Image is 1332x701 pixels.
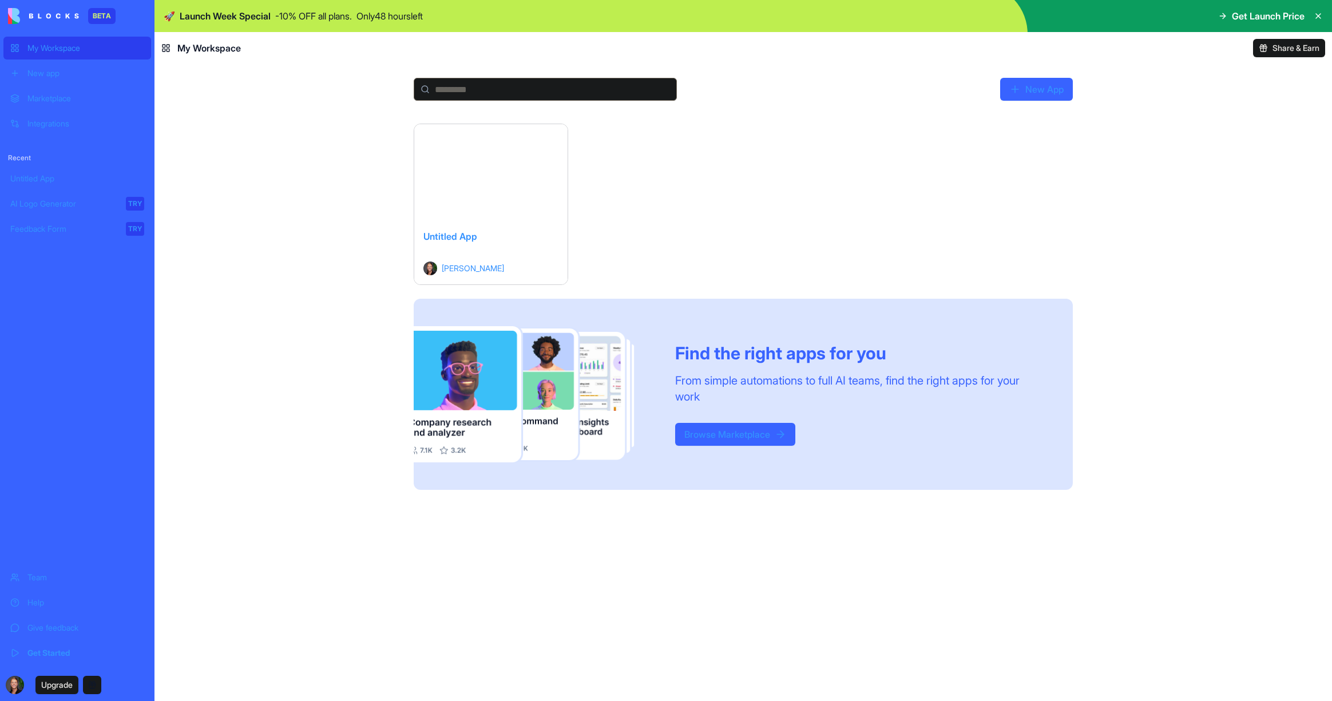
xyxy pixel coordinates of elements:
div: New app [27,68,144,79]
div: Give feedback [27,622,144,633]
div: Untitled App [10,173,144,184]
a: Give feedback [3,616,151,639]
div: Help [27,597,144,608]
button: Upgrade [35,676,78,694]
div: BETA [88,8,116,24]
span: [PERSON_NAME] [442,262,504,274]
button: Share & Earn [1253,39,1325,57]
div: Team [27,572,144,583]
div: Get Started [27,647,144,659]
span: 🚀 [164,9,175,23]
a: Untitled App [3,167,151,190]
a: AI Logo GeneratorTRY [3,192,151,215]
span: Get Launch Price [1232,9,1305,23]
a: Team [3,566,151,589]
img: Avatar [423,262,437,275]
div: Find the right apps for you [675,343,1045,363]
div: TRY [126,222,144,236]
a: My Workspace [3,37,151,60]
a: Integrations [3,112,151,135]
div: Feedback Form [10,223,118,235]
img: logo [8,8,79,24]
span: My Workspace [177,41,241,55]
div: From simple automations to full AI teams, find the right apps for your work [675,373,1045,405]
a: Help [3,591,151,614]
span: Share & Earn [1272,42,1319,54]
img: ACg8ocINz3uXhxThMS94njGBGtXAQBMZdgsPc_KCzi-_C6yKxkUU3spZ=s96-c [6,676,24,694]
div: TRY [126,197,144,211]
a: Get Started [3,641,151,664]
span: Untitled App [423,231,477,242]
a: BETA [8,8,116,24]
a: Marketplace [3,87,151,110]
a: Browse Marketplace [675,423,795,446]
a: Upgrade [35,679,78,690]
a: New App [1000,78,1073,101]
div: Marketplace [27,93,144,104]
a: Untitled AppAvatar[PERSON_NAME] [414,124,568,285]
img: Frame_181_egmpey.png [414,326,657,463]
span: Launch Week Special [180,9,271,23]
p: Only 48 hours left [356,9,423,23]
a: New app [3,62,151,85]
div: Integrations [27,118,144,129]
span: Recent [3,153,151,163]
a: Feedback FormTRY [3,217,151,240]
div: My Workspace [27,42,144,54]
div: AI Logo Generator [10,198,118,209]
p: - 10 % OFF all plans. [275,9,352,23]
